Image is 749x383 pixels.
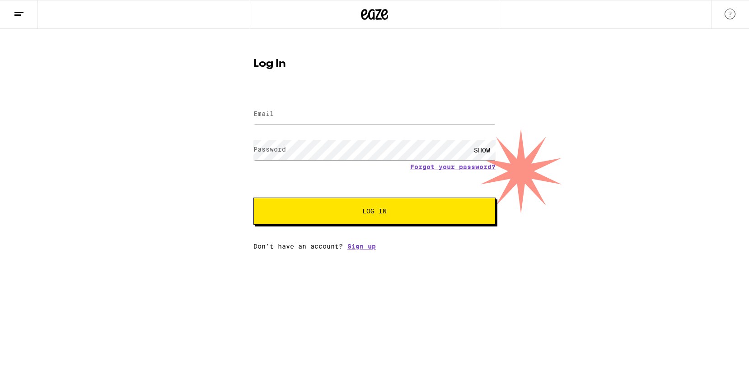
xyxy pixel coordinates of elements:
[347,243,376,250] a: Sign up
[253,104,496,125] input: Email
[253,146,286,153] label: Password
[362,208,387,214] span: Log In
[253,110,274,117] label: Email
[253,59,496,69] h1: Log In
[468,140,496,160] div: SHOW
[253,198,496,225] button: Log In
[410,163,496,171] a: Forgot your password?
[253,243,496,250] div: Don't have an account?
